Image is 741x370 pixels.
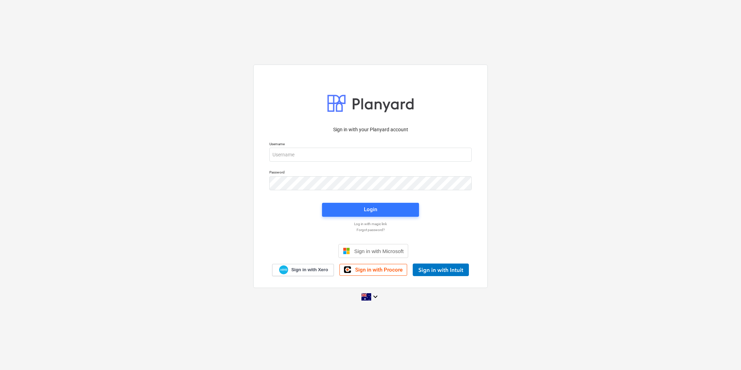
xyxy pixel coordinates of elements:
[322,203,419,217] button: Login
[279,265,288,275] img: Xero logo
[371,293,380,301] i: keyboard_arrow_down
[343,247,350,254] img: Microsoft logo
[355,267,403,273] span: Sign in with Procore
[269,126,472,133] p: Sign in with your Planyard account
[354,248,404,254] span: Sign in with Microsoft
[269,142,472,148] p: Username
[266,228,475,232] a: Forgot password?
[272,264,334,276] a: Sign in with Xero
[364,205,377,214] div: Login
[269,148,472,162] input: Username
[266,222,475,226] a: Log in with magic link
[291,267,328,273] span: Sign in with Xero
[269,170,472,176] p: Password
[339,264,407,276] a: Sign in with Procore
